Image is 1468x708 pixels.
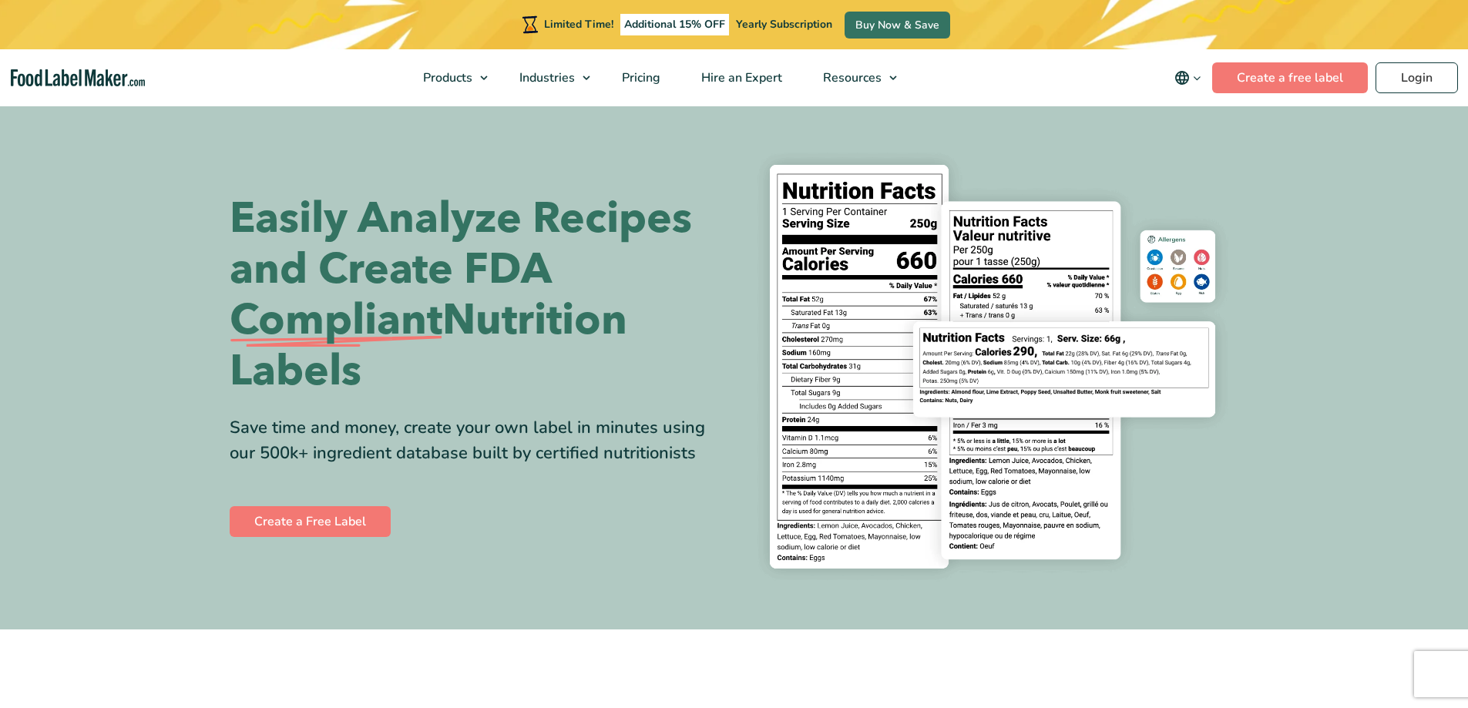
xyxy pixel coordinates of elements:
[230,506,391,537] a: Create a Free Label
[736,17,832,32] span: Yearly Subscription
[418,69,474,86] span: Products
[620,14,729,35] span: Additional 15% OFF
[845,12,950,39] a: Buy Now & Save
[1376,62,1458,93] a: Login
[403,49,495,106] a: Products
[803,49,905,106] a: Resources
[230,193,723,397] h1: Easily Analyze Recipes and Create FDA Nutrition Labels
[617,69,662,86] span: Pricing
[230,295,442,346] span: Compliant
[818,69,883,86] span: Resources
[544,17,613,32] span: Limited Time!
[515,69,576,86] span: Industries
[499,49,598,106] a: Industries
[11,69,145,87] a: Food Label Maker homepage
[1164,62,1212,93] button: Change language
[602,49,677,106] a: Pricing
[230,415,723,466] div: Save time and money, create your own label in minutes using our 500k+ ingredient database built b...
[697,69,784,86] span: Hire an Expert
[681,49,799,106] a: Hire an Expert
[1212,62,1368,93] a: Create a free label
